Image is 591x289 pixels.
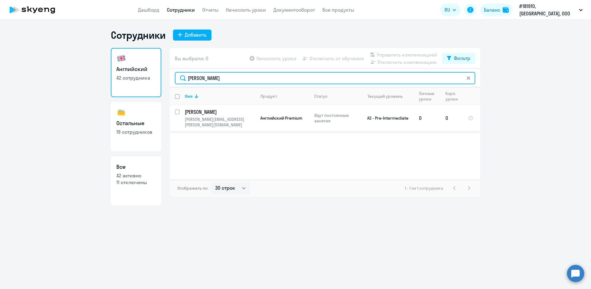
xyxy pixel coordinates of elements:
[444,6,450,14] span: RU
[484,6,500,14] div: Баланс
[116,65,156,73] h3: Английский
[419,91,440,102] div: Личные уроки
[445,91,463,102] div: Корп. уроки
[185,109,255,115] a: [PERSON_NAME]
[185,117,255,128] p: [PERSON_NAME][EMAIL_ADDRESS][PERSON_NAME][DOMAIN_NAME]
[177,185,208,191] span: Отображать по:
[314,93,328,99] div: Статус
[116,74,156,81] p: 42 сотрудника
[138,7,159,13] a: Дашборд
[314,113,356,124] p: Идут постоянные занятия
[111,48,161,97] a: Английский42 сотрудника
[260,93,277,99] div: Продукт
[226,7,266,13] a: Начислить уроки
[185,93,193,99] div: Имя
[202,7,219,13] a: Отчеты
[454,54,470,62] div: Фильтр
[503,7,509,13] img: balance
[414,105,440,131] td: 0
[185,109,254,115] p: [PERSON_NAME]
[516,2,586,17] button: #181910, [GEOGRAPHIC_DATA], ООО
[185,31,207,38] div: Добавить
[116,53,126,63] img: english
[116,108,126,117] img: others
[419,91,436,102] div: Личные уроки
[111,102,161,151] a: Остальные19 сотрудников
[519,2,577,17] p: #181910, [GEOGRAPHIC_DATA], ООО
[314,93,356,99] div: Статус
[362,93,414,99] div: Текущий уровень
[440,105,463,131] td: 0
[185,93,255,99] div: Имя
[480,4,513,16] button: Балансbalance
[116,119,156,127] h3: Остальные
[368,93,403,99] div: Текущий уровень
[260,93,309,99] div: Продукт
[116,163,156,171] h3: Все
[322,7,354,13] a: Все продукты
[173,30,211,41] button: Добавить
[175,72,475,84] input: Поиск по имени, email, продукту или статусу
[440,4,460,16] button: RU
[442,53,475,64] button: Фильтр
[357,105,414,131] td: A2 - Pre-Intermediate
[260,115,302,121] span: Английский Premium
[116,172,156,179] p: 42 активно
[167,7,195,13] a: Сотрудники
[273,7,315,13] a: Документооборот
[116,179,156,186] p: 11 отключены
[445,91,459,102] div: Корп. уроки
[116,129,156,135] p: 19 сотрудников
[111,156,161,205] a: Все42 активно11 отключены
[111,29,166,41] h1: Сотрудники
[175,55,208,62] span: Вы выбрали: 0
[405,185,443,191] span: 1 - 1 из 1 сотрудника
